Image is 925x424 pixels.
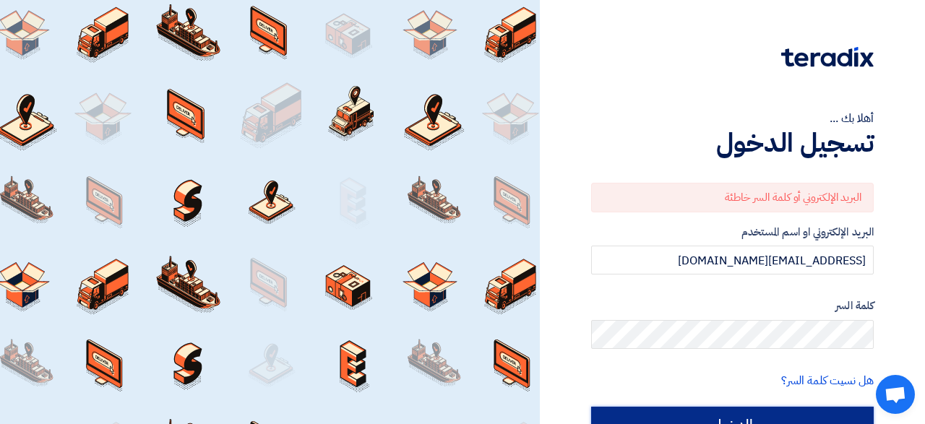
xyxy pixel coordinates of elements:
label: كلمة السر [591,298,874,314]
div: البريد الإلكتروني أو كلمة السر خاطئة [591,183,874,212]
input: أدخل بريد العمل الإلكتروني او اسم المستخدم الخاص بك ... [591,246,874,274]
a: هل نسيت كلمة السر؟ [781,372,874,389]
div: أهلا بك ... [591,110,874,127]
label: البريد الإلكتروني او اسم المستخدم [591,224,874,241]
img: Teradix logo [781,47,874,67]
a: Open chat [876,375,915,414]
h1: تسجيل الدخول [591,127,874,159]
